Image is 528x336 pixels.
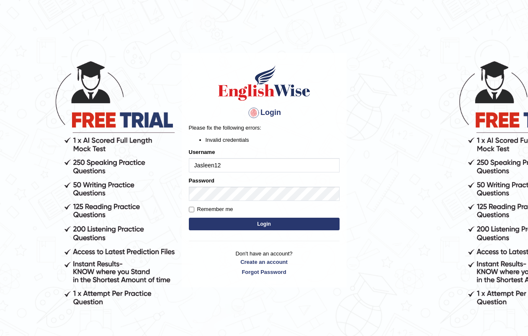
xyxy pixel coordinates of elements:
p: Please fix the following errors: [189,124,340,132]
a: Create an account [189,258,340,266]
label: Remember me [189,205,233,214]
button: Login [189,218,340,230]
label: Username [189,148,215,156]
li: Invalid credentials [206,136,340,144]
label: Password [189,177,214,185]
a: Forgot Password [189,268,340,276]
h4: Login [189,106,340,120]
p: Don't have an account? [189,250,340,276]
input: Remember me [189,207,194,212]
img: Logo of English Wise sign in for intelligent practice with AI [216,64,312,102]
